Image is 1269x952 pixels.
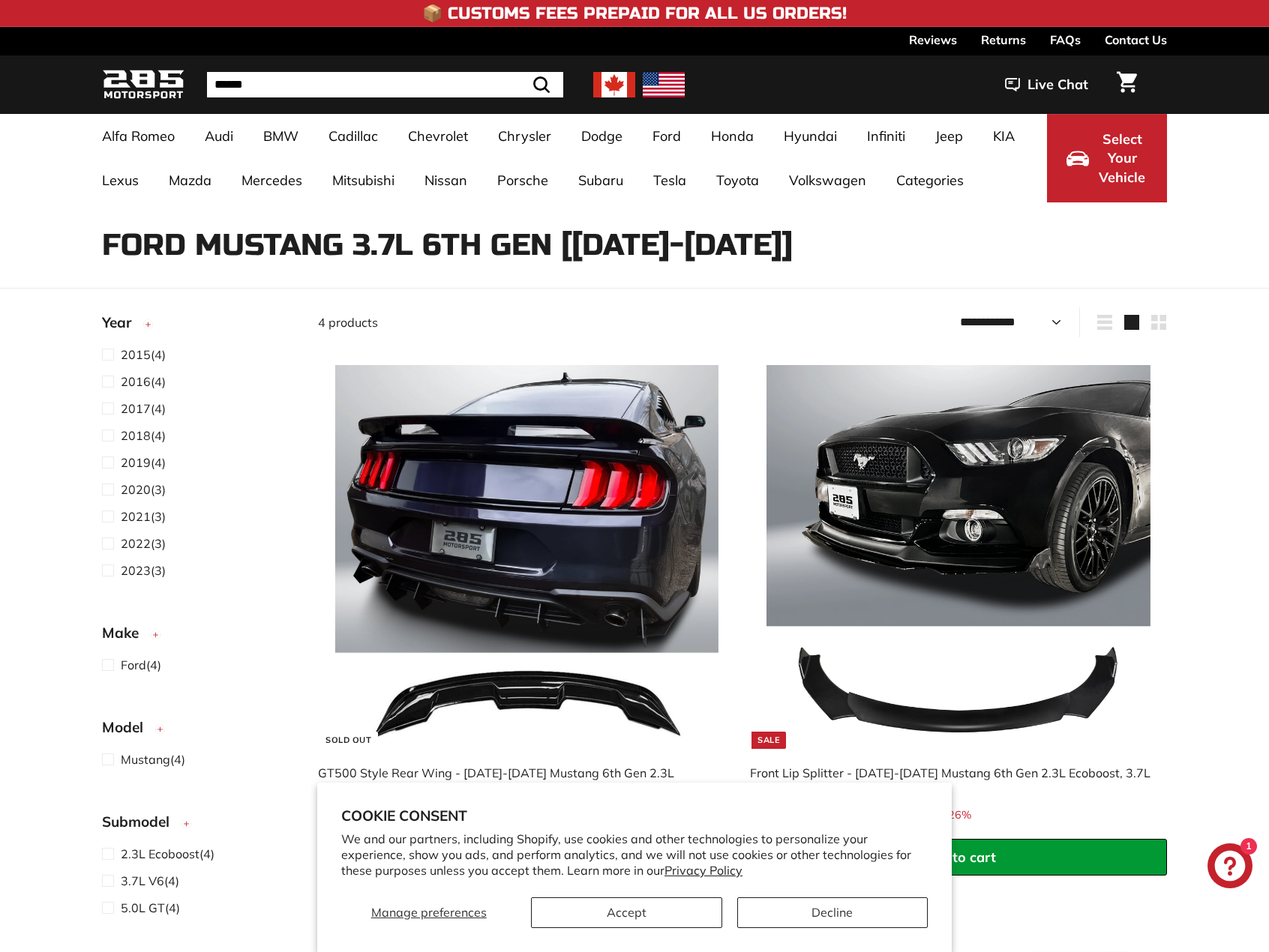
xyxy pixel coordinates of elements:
span: Submodel [102,811,181,833]
span: Model [102,717,154,738]
span: 2015 [121,347,151,362]
a: Jeep [920,114,978,158]
span: 2021 [121,509,151,524]
div: GT500 Style Rear Wing - [DATE]-[DATE] Mustang 6th Gen 2.3L Ecoboost, 3.7L V6, 5.0L GT [318,764,720,800]
a: Subaru [563,158,638,202]
a: FAQs [1050,27,1081,52]
span: 2023 [121,563,151,578]
a: Lexus [87,158,154,202]
inbox-online-store-chat: Shopify online store chat [1203,843,1257,892]
span: 2019 [121,455,151,470]
span: (4) [121,427,166,445]
div: Sold Out [319,732,377,749]
span: (3) [121,507,166,525]
a: Tesla [638,158,701,202]
div: Sale [751,732,786,749]
a: Dodge [566,114,637,158]
span: (3) [121,480,166,498]
a: Cart [1108,59,1146,110]
a: Infiniti [852,114,920,158]
button: Add to cart [750,839,1167,876]
span: 2020 [121,482,151,497]
a: Contact Us [1105,27,1167,52]
span: (4) [121,454,166,472]
a: BMW [248,114,313,158]
p: We and our partners, including Shopify, use cookies and other technologies to personalize your ex... [341,831,928,878]
button: Model [102,712,294,750]
button: Select Your Vehicle [1047,114,1167,202]
h1: Ford Mustang 3.7L 6th Gen [[DATE]-[DATE]] [102,229,1167,262]
a: Audi [190,114,248,158]
h4: 📦 Customs Fees Prepaid for All US Orders! [422,4,847,22]
button: Year [102,307,294,345]
a: Chrysler [483,114,566,158]
a: Sold Out GT500 Style Rear Wing - [DATE]-[DATE] Mustang 6th Gen 2.3L Ecoboost, 3.7L V6, 5.0L GT Sa... [318,349,735,839]
span: 2.3L Ecoboost [121,846,199,861]
a: Categories [881,158,979,202]
span: Ford [121,657,146,672]
a: Hyundai [769,114,852,158]
a: Volkswagen [774,158,881,202]
button: Manage preferences [341,897,516,928]
a: Sale Front Lip Splitter - [DATE]-[DATE] Mustang 6th Gen 2.3L Ecoboost, 3.7L V6, 5.0L GT Save 26% [750,349,1167,839]
span: Live Chat [1027,75,1088,94]
a: Returns [981,27,1026,52]
img: Logo_285_Motorsport_areodynamics_components [102,67,184,103]
span: Manage preferences [371,905,487,920]
button: Live Chat [985,66,1108,103]
span: Select Your Vehicle [1096,130,1147,187]
span: Mustang [121,752,170,767]
a: Privacy Policy [664,863,742,878]
a: Honda [696,114,769,158]
span: 3.7L V6 [121,873,164,888]
button: Make [102,618,294,655]
a: Ford [637,114,696,158]
input: Search [207,72,563,97]
div: Front Lip Splitter - [DATE]-[DATE] Mustang 6th Gen 2.3L Ecoboost, 3.7L V6, 5.0L GT [750,764,1152,800]
span: Year [102,312,142,334]
a: Mazda [154,158,226,202]
span: Make [102,622,150,644]
button: Decline [737,897,928,928]
a: Porsche [482,158,563,202]
span: (4) [121,346,166,364]
button: Accept [531,897,721,928]
span: (4) [121,373,166,391]
div: 4 products [318,313,742,331]
a: Toyota [701,158,774,202]
span: (4) [121,400,166,418]
a: Alfa Romeo [87,114,190,158]
span: 2017 [121,401,151,416]
a: Reviews [909,27,957,52]
span: 2022 [121,536,151,551]
span: Add to cart [922,849,996,866]
span: (4) [121,656,161,674]
a: Chevrolet [393,114,483,158]
a: Mercedes [226,158,317,202]
span: (3) [121,534,166,552]
span: (4) [121,872,179,890]
span: 2018 [121,428,151,443]
a: KIA [978,114,1030,158]
button: Submodel [102,807,294,844]
span: (4) [121,845,214,863]
a: Nissan [409,158,482,202]
span: 2016 [121,374,151,389]
h2: Cookie consent [341,807,928,825]
span: (4) [121,750,185,768]
span: 5.0L GT [121,900,165,915]
a: Cadillac [313,114,393,158]
span: (3) [121,561,166,579]
span: (4) [121,899,180,917]
a: Mitsubishi [317,158,409,202]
